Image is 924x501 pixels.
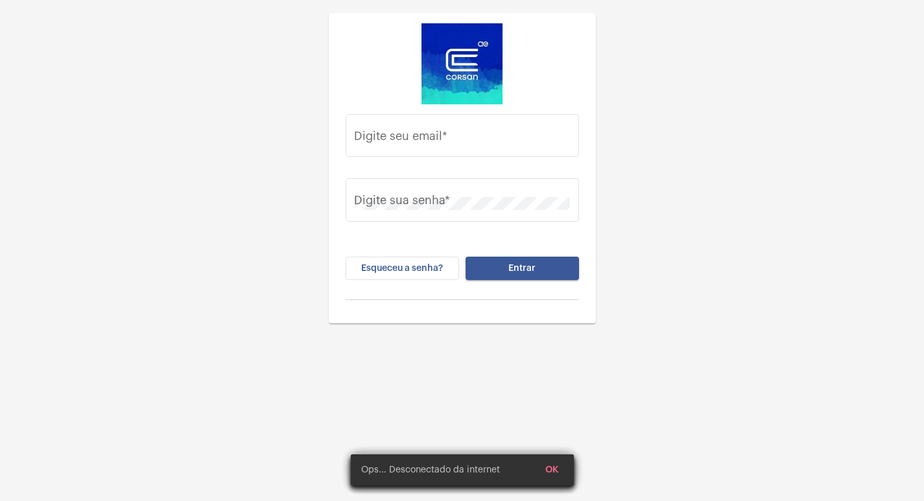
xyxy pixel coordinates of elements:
[508,264,536,273] span: Entrar
[354,132,570,145] input: Digite seu email
[346,257,459,280] button: Esqueceu a senha?
[466,257,579,280] button: Entrar
[361,264,443,273] span: Esqueceu a senha?
[545,465,558,474] span: OK
[421,23,503,104] img: d4669ae0-8c07-2337-4f67-34b0df7f5ae4.jpeg
[361,463,500,476] span: Ops... Desconectado da internet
